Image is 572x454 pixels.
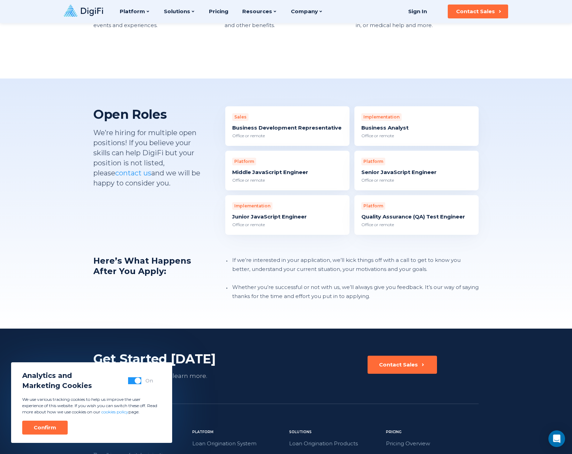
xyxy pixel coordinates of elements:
[386,439,479,448] a: Pricing Overview
[93,106,204,122] h2: Open Roles
[361,133,472,139] div: Office or remote
[379,361,418,368] div: Contact Sales
[101,409,128,414] a: cookies policy
[361,177,472,183] div: Office or remote
[192,439,285,448] a: Loan Origination System
[22,421,68,435] button: Confirm
[361,158,385,165] div: Platform
[456,8,495,15] div: Contact Sales
[368,356,437,381] a: Contact Sales
[232,202,272,210] div: Implementation
[399,5,435,18] a: Sign In
[289,429,382,435] div: Solutions
[232,222,343,228] div: Office or remote
[192,429,285,435] div: Platform
[145,377,153,384] div: On
[232,213,343,220] div: Junior JavaScript Engineer
[232,169,343,176] div: Middle JavaScript Engineer
[115,169,151,177] a: contact us
[93,256,204,301] h3: Here’s what happens after you apply:
[361,113,402,121] div: Implementation
[93,128,204,188] p: We’re hiring for multiple open positions! If you believe your skills can help DigiFi but your pos...
[232,177,343,183] div: Office or remote
[231,283,479,301] li: Whether you’re successful or not with us, we’ll always give you feedback. It’s our way of saying ...
[232,133,343,139] div: Office or remote
[93,351,248,367] div: Get Started [DATE]
[22,371,92,381] span: Analytics and
[368,356,437,374] button: Contact Sales
[232,113,249,121] div: Sales
[34,424,56,431] div: Confirm
[361,202,385,210] div: Platform
[361,124,472,131] div: Business Analyst
[386,429,479,435] div: Pricing
[232,158,256,165] div: Platform
[231,256,479,274] li: If we’re interested in your application, we’ll kick things off with a call to get to know you bet...
[361,169,472,176] div: Senior JavaScript Engineer
[22,396,161,415] p: We use various tracking cookies to help us improve the user experience of this website. If you wi...
[22,381,92,391] span: Marketing Cookies
[361,222,472,228] div: Office or remote
[289,439,382,448] a: Loan Origination Products
[232,124,343,131] div: Business Development Representative
[448,5,508,18] button: Contact Sales
[361,213,472,220] div: Quality Assurance (QA) Test Engineer
[548,430,565,447] div: Open Intercom Messenger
